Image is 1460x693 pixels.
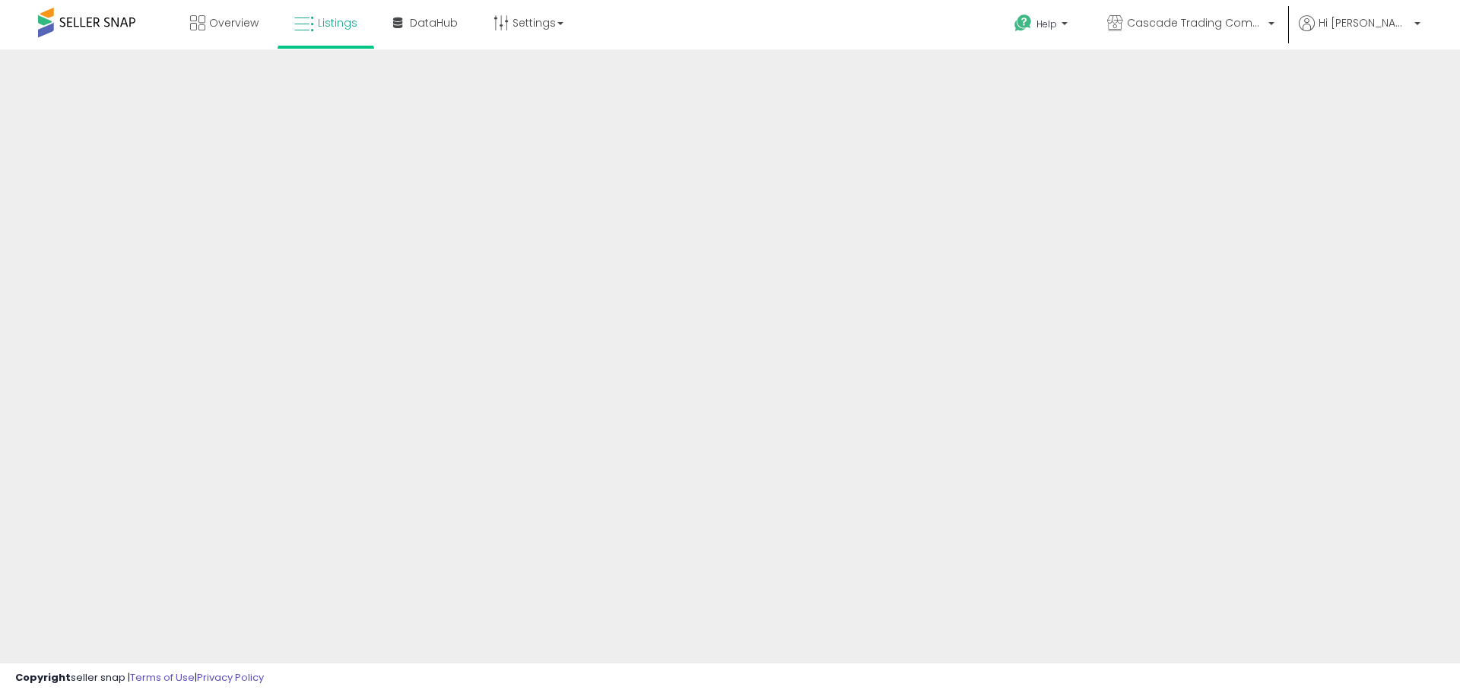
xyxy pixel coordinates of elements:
[130,670,195,685] a: Terms of Use
[1014,14,1033,33] i: Get Help
[1127,15,1264,30] span: Cascade Trading Company
[1036,17,1057,30] span: Help
[410,15,458,30] span: DataHub
[15,670,71,685] strong: Copyright
[1002,2,1083,49] a: Help
[1299,15,1420,49] a: Hi [PERSON_NAME]
[209,15,259,30] span: Overview
[15,671,264,685] div: seller snap | |
[1319,15,1410,30] span: Hi [PERSON_NAME]
[197,670,264,685] a: Privacy Policy
[318,15,357,30] span: Listings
